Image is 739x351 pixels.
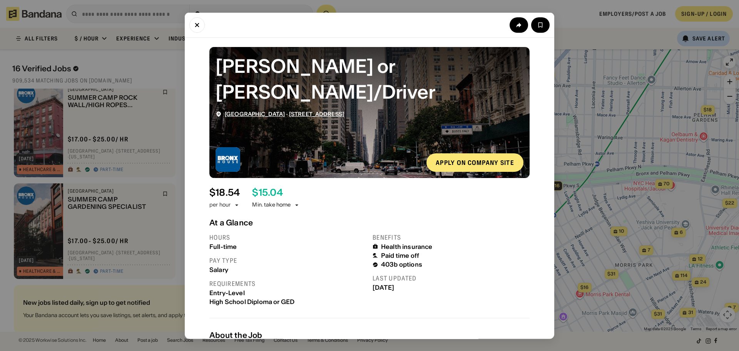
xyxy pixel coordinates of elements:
div: Entry-Level [209,289,366,296]
div: per hour [209,201,231,209]
div: Health insurance [381,243,433,250]
div: Paid time off [381,252,419,259]
div: Porter or Porter/Driver [216,53,523,104]
div: Pay type [209,256,366,264]
div: High School Diploma or GED [209,298,366,305]
div: · [225,111,344,117]
div: 403b options [381,261,422,268]
div: Salary [209,266,366,273]
span: [GEOGRAPHIC_DATA] [225,110,285,117]
div: Hours [209,233,366,241]
button: Close [189,17,205,32]
img: Bronx House Community Center logo [216,147,240,171]
div: Last updated [373,274,530,282]
div: Benefits [373,233,530,241]
div: $ 18.54 [209,187,240,198]
div: Requirements [209,279,366,287]
span: [STREET_ADDRESS] [289,110,344,117]
div: Apply on company site [436,159,514,165]
div: $ 15.04 [252,187,283,198]
div: At a Glance [209,218,530,227]
div: [DATE] [373,284,530,291]
div: Min. take home [252,201,300,209]
div: About the Job [209,331,530,340]
div: Full-time [209,243,366,250]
